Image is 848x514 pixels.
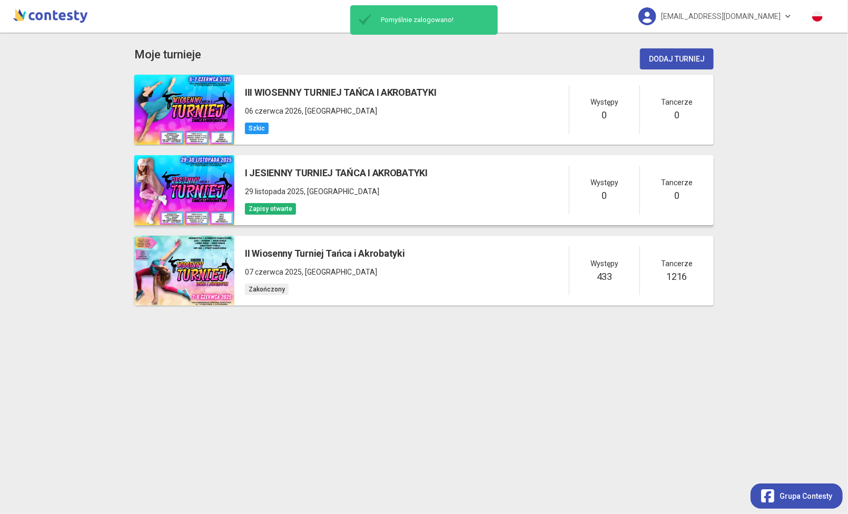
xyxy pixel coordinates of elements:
[590,258,618,269] span: Występy
[302,107,377,115] span: , [GEOGRAPHIC_DATA]
[640,48,714,69] button: Dodaj turniej
[661,258,693,269] span: Tancerze
[590,96,618,108] span: Występy
[590,177,618,188] span: Występy
[302,268,377,276] span: , [GEOGRAPHIC_DATA]
[667,269,687,284] h5: 1216
[245,107,302,115] span: 06 czerwca 2026
[602,108,607,123] h5: 0
[674,188,679,203] h5: 0
[134,46,201,64] h3: Moje turnieje
[780,490,832,502] span: Grupa Contesty
[245,203,296,215] span: Zapisy otwarte
[661,96,693,108] span: Tancerze
[245,246,405,261] h5: II Wiosenny Turniej Tańca i Akrobatyki
[662,5,781,27] span: [EMAIL_ADDRESS][DOMAIN_NAME]
[245,284,289,295] span: Zakończony
[661,177,693,188] span: Tancerze
[376,15,494,25] span: Pomyślnie zalogowano!
[245,123,269,134] span: Szkic
[674,108,679,123] h5: 0
[134,46,201,64] app-title: competition-list.title
[597,269,612,284] h5: 433
[245,85,436,100] h5: III WIOSENNY TURNIEJ TAŃCA I AKROBATYKI
[245,166,428,180] h5: I JESIENNY TURNIEJ TAŃCA I AKROBATYKI
[245,268,302,276] span: 07 czerwca 2025
[602,188,607,203] h5: 0
[245,187,304,196] span: 29 listopada 2025
[304,187,379,196] span: , [GEOGRAPHIC_DATA]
